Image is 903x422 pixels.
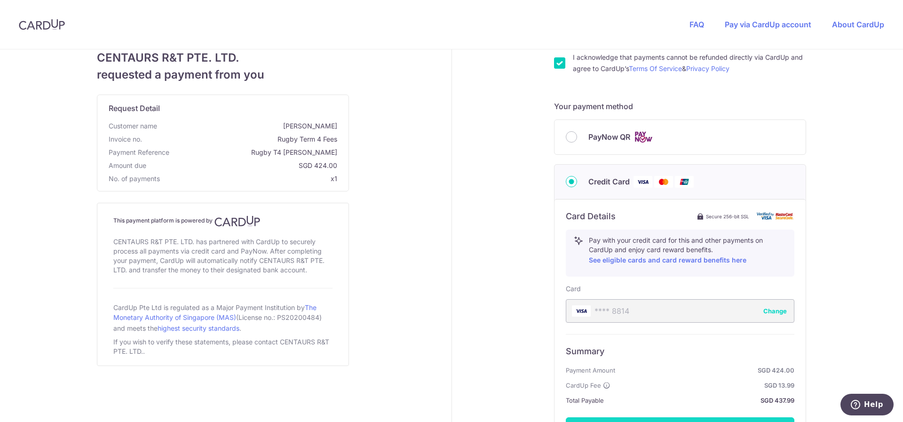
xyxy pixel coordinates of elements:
[109,135,142,144] span: Invoice no.
[629,64,682,72] a: Terms Of Service
[686,64,729,72] a: Privacy Policy
[150,161,337,170] span: SGD 424.00
[573,52,806,74] label: I acknowledge that payments cannot be refunded directly via CardUp and agree to CardUp’s &
[554,101,806,112] h5: Your payment method
[109,174,160,183] span: No. of payments
[113,235,333,277] div: CENTAURS R&T PTE. LTD. has partnered with CardUp to securely process all payments via credit card...
[588,176,630,187] span: Credit Card
[173,148,337,157] span: Rugby T4 [PERSON_NAME]
[97,66,349,83] span: requested a payment from you
[109,121,157,131] span: Customer name
[566,176,794,188] div: Credit Card Visa Mastercard Union Pay
[840,394,894,417] iframe: Opens a widget where you can find more information
[113,300,333,335] div: CardUp Pte Ltd is regulated as a Major Payment Institution by (License no.: PS20200484) and meets...
[608,395,794,406] strong: SGD 437.99
[566,284,581,294] label: Card
[689,20,704,29] a: FAQ
[109,104,160,113] span: translation missing: en.request_detail
[97,49,349,66] span: CENTAURS R&T PTE. LTD.
[566,346,794,357] h6: Summary
[634,131,653,143] img: Cards logo
[566,380,601,391] span: CardUp Fee
[654,176,673,188] img: Mastercard
[19,19,65,30] img: CardUp
[614,380,794,391] strong: SGD 13.99
[113,215,333,227] h4: This payment platform is powered by
[589,236,786,266] p: Pay with your credit card for this and other payments on CardUp and enjoy card reward benefits.
[757,212,794,220] img: card secure
[109,161,146,170] span: Amount due
[619,365,794,376] strong: SGD 424.00
[763,306,787,316] button: Change
[634,176,652,188] img: Visa
[113,335,333,358] div: If you wish to verify these statements, please contact CENTAURS R&T PTE. LTD..
[161,121,337,131] span: [PERSON_NAME]
[158,324,239,332] a: highest security standards
[675,176,694,188] img: Union Pay
[566,211,616,222] h6: Card Details
[331,175,337,183] span: x1
[588,131,630,143] span: PayNow QR
[109,148,169,156] span: translation missing: en.payment_reference
[214,215,261,227] img: CardUp
[725,20,811,29] a: Pay via CardUp account
[566,365,615,376] span: Payment Amount
[566,395,604,406] span: Total Payable
[706,213,749,220] span: Secure 256-bit SSL
[832,20,884,29] a: About CardUp
[146,135,337,144] span: Rugby Term 4 Fees
[589,256,746,264] a: See eligible cards and card reward benefits here
[566,131,794,143] div: PayNow QR Cards logo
